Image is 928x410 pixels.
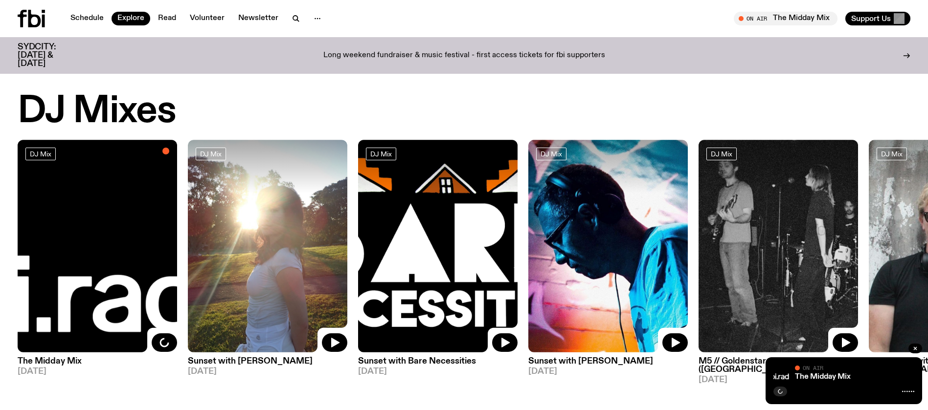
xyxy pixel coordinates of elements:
[152,12,182,25] a: Read
[200,150,222,157] span: DJ Mix
[795,373,851,381] a: The Midday Mix
[845,12,910,25] button: Support Us
[65,12,110,25] a: Schedule
[30,150,51,157] span: DJ Mix
[734,12,837,25] button: On AirThe Midday Mix
[851,14,891,23] span: Support Us
[699,376,858,384] span: [DATE]
[366,148,396,160] a: DJ Mix
[18,352,177,376] a: The Midday Mix[DATE]
[541,150,562,157] span: DJ Mix
[188,367,347,376] span: [DATE]
[528,352,688,376] a: Sunset with [PERSON_NAME][DATE]
[112,12,150,25] a: Explore
[18,93,176,130] h2: DJ Mixes
[188,352,347,376] a: Sunset with [PERSON_NAME][DATE]
[803,365,823,371] span: On Air
[232,12,284,25] a: Newsletter
[528,367,688,376] span: [DATE]
[881,150,903,157] span: DJ Mix
[18,43,80,68] h3: SYDCITY: [DATE] & [DATE]
[196,148,226,160] a: DJ Mix
[528,140,688,352] img: Simon Caldwell stands side on, looking downwards. He has headphones on. Behind him is a brightly ...
[25,148,56,160] a: DJ Mix
[877,148,907,160] a: DJ Mix
[358,367,518,376] span: [DATE]
[358,357,518,366] h3: Sunset with Bare Necessities
[706,148,737,160] a: DJ Mix
[358,140,518,352] img: Bare Necessities
[536,148,566,160] a: DJ Mix
[699,357,858,374] h3: M5 // Goldenstar ([GEOGRAPHIC_DATA])
[18,357,177,366] h3: The Midday Mix
[323,51,605,60] p: Long weekend fundraiser & music festival - first access tickets for fbi supporters
[711,150,732,157] span: DJ Mix
[370,150,392,157] span: DJ Mix
[358,352,518,376] a: Sunset with Bare Necessities[DATE]
[18,367,177,376] span: [DATE]
[188,357,347,366] h3: Sunset with [PERSON_NAME]
[528,357,688,366] h3: Sunset with [PERSON_NAME]
[699,352,858,384] a: M5 // Goldenstar ([GEOGRAPHIC_DATA])[DATE]
[184,12,230,25] a: Volunteer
